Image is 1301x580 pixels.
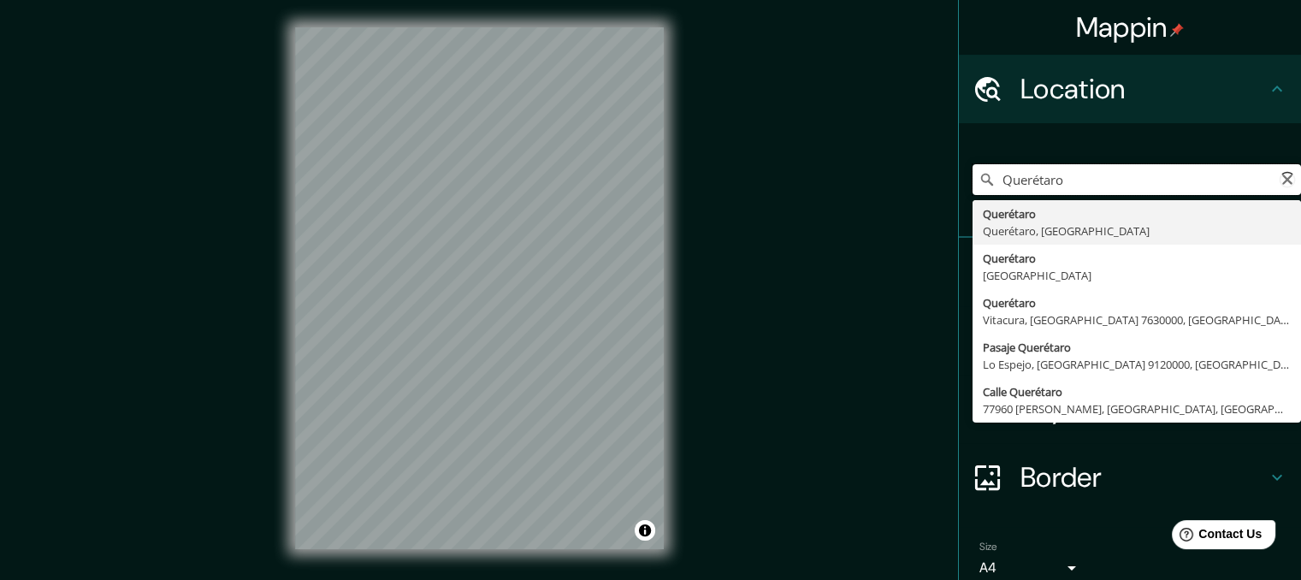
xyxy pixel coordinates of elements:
[973,164,1301,195] input: Pick your city or area
[1020,392,1267,426] h4: Layout
[959,375,1301,443] div: Layout
[983,356,1291,373] div: Lo Espejo, [GEOGRAPHIC_DATA] 9120000, [GEOGRAPHIC_DATA]
[983,311,1291,328] div: Vitacura, [GEOGRAPHIC_DATA] 7630000, [GEOGRAPHIC_DATA]
[983,339,1291,356] div: Pasaje Querétaro
[1149,513,1282,561] iframe: Help widget launcher
[983,205,1291,222] div: Querétaro
[983,400,1291,417] div: 77960 [PERSON_NAME], [GEOGRAPHIC_DATA], [GEOGRAPHIC_DATA]
[959,55,1301,123] div: Location
[1076,10,1185,44] h4: Mappin
[979,540,997,554] label: Size
[1170,23,1184,37] img: pin-icon.png
[983,222,1291,240] div: Querétaro, [GEOGRAPHIC_DATA]
[983,294,1291,311] div: Querétaro
[295,27,664,549] canvas: Map
[959,306,1301,375] div: Style
[635,520,655,541] button: Toggle attribution
[1020,72,1267,106] h4: Location
[983,267,1291,284] div: [GEOGRAPHIC_DATA]
[959,443,1301,512] div: Border
[959,238,1301,306] div: Pins
[983,383,1291,400] div: Calle Querétaro
[983,250,1291,267] div: Querétaro
[1020,460,1267,494] h4: Border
